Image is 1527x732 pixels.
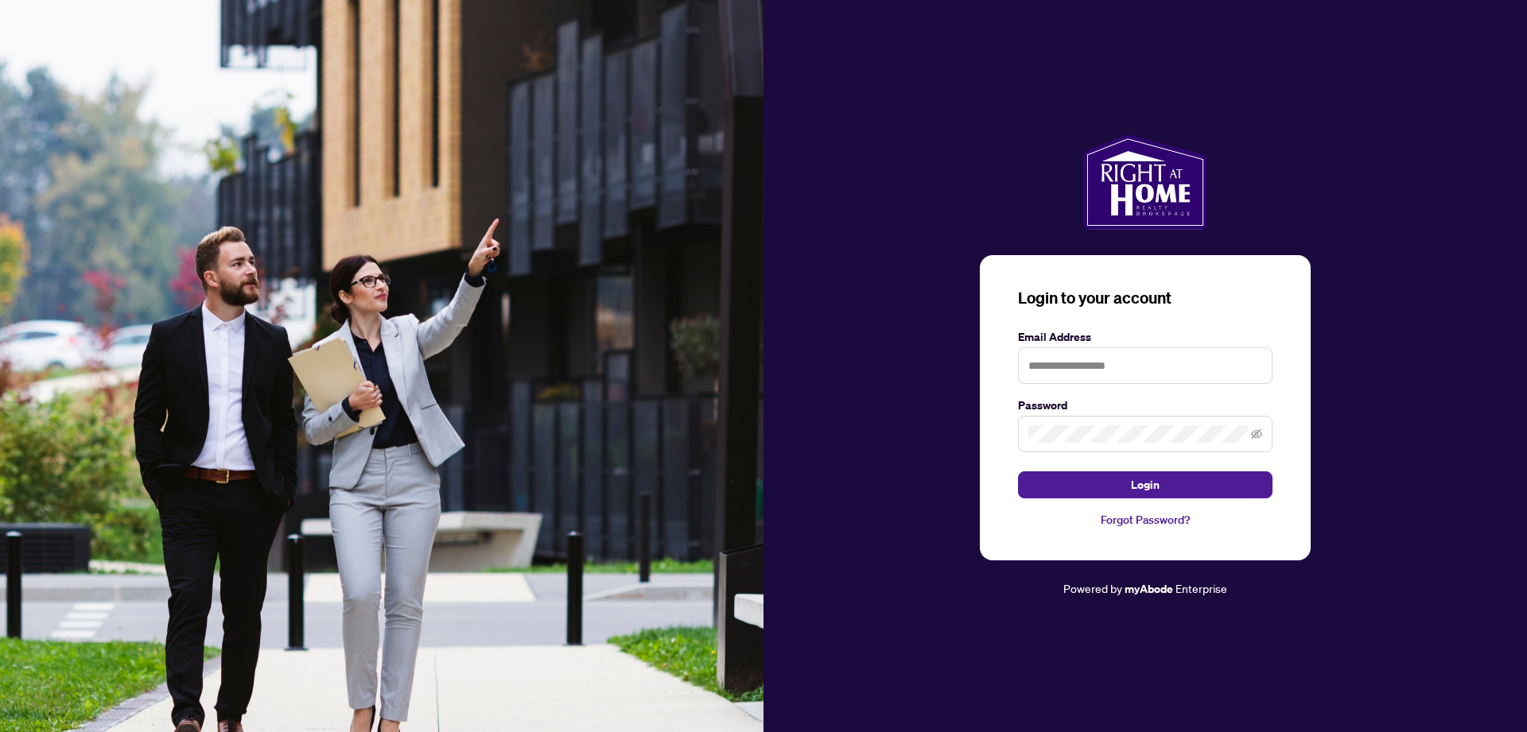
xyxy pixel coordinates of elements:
a: myAbode [1125,580,1173,598]
img: ma-logo [1083,134,1206,230]
a: Forgot Password? [1018,511,1272,529]
span: Login [1131,472,1160,498]
span: eye-invisible [1251,428,1262,440]
label: Email Address [1018,328,1272,346]
span: Enterprise [1175,581,1227,595]
span: Powered by [1063,581,1122,595]
button: Login [1018,471,1272,498]
label: Password [1018,397,1272,414]
h3: Login to your account [1018,287,1272,309]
